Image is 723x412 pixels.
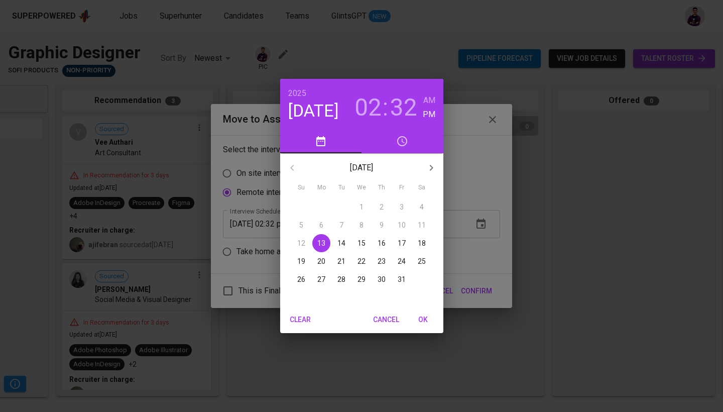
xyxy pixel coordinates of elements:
[297,274,305,284] p: 26
[423,93,435,108] button: AM
[369,311,403,329] button: Cancel
[284,311,316,329] button: Clear
[317,238,325,248] p: 13
[352,183,371,193] span: We
[292,270,310,288] button: 26
[373,252,391,270] button: 23
[413,234,431,252] button: 18
[332,252,350,270] button: 21
[383,93,388,122] h3: :
[312,234,330,252] button: 13
[337,238,345,248] p: 14
[292,183,310,193] span: Su
[352,270,371,288] button: 29
[398,274,406,284] p: 31
[393,270,411,288] button: 31
[393,234,411,252] button: 17
[423,108,435,122] button: PM
[312,270,330,288] button: 27
[390,93,417,122] button: 32
[398,238,406,248] p: 17
[288,86,306,100] button: 2025
[297,256,305,266] p: 19
[378,274,386,284] p: 30
[317,274,325,284] p: 27
[411,314,435,326] span: OK
[378,238,386,248] p: 16
[373,270,391,288] button: 30
[332,234,350,252] button: 14
[378,256,386,266] p: 23
[288,314,312,326] span: Clear
[373,183,391,193] span: Th
[357,274,366,284] p: 29
[418,256,426,266] p: 25
[312,252,330,270] button: 20
[357,238,366,248] p: 15
[337,274,345,284] p: 28
[418,238,426,248] p: 18
[393,183,411,193] span: Fr
[312,183,330,193] span: Mo
[413,252,431,270] button: 25
[354,93,382,122] button: 02
[373,314,399,326] span: Cancel
[352,252,371,270] button: 22
[357,256,366,266] p: 22
[304,162,419,174] p: [DATE]
[288,100,339,122] button: [DATE]
[332,183,350,193] span: Tu
[373,234,391,252] button: 16
[332,270,350,288] button: 28
[393,252,411,270] button: 24
[407,311,439,329] button: OK
[292,252,310,270] button: 19
[413,183,431,193] span: Sa
[352,234,371,252] button: 15
[337,256,345,266] p: 21
[317,256,325,266] p: 20
[398,256,406,266] p: 24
